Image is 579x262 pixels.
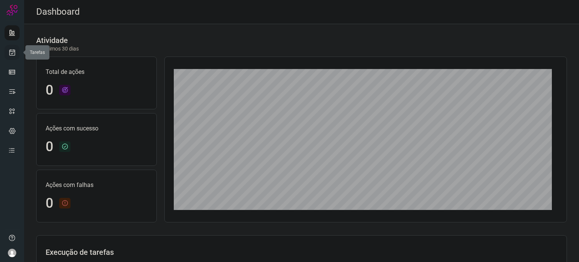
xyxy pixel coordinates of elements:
h1: 0 [46,82,53,98]
p: Últimos 30 dias [36,45,79,53]
span: Tarefas [30,50,45,55]
h1: 0 [46,139,53,155]
h1: 0 [46,195,53,211]
img: Logo [6,5,18,16]
h3: Atividade [36,36,68,45]
p: Total de ações [46,67,147,77]
p: Ações com falhas [46,181,147,190]
p: Ações com sucesso [46,124,147,133]
img: avatar-user-boy.jpg [8,248,17,257]
h2: Dashboard [36,6,80,17]
h3: Execução de tarefas [46,248,558,257]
